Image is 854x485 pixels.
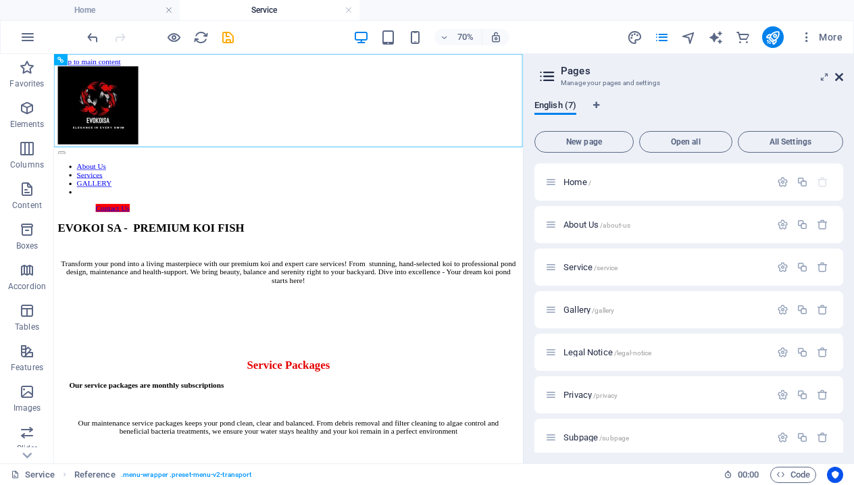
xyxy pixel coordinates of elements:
button: publish [762,26,784,48]
span: / [588,179,591,186]
button: Code [770,467,816,483]
div: The startpage cannot be deleted [817,176,828,188]
span: Open all [645,138,726,146]
span: /legal-notice [614,349,652,357]
p: Boxes [16,240,39,251]
i: Publish [765,30,780,45]
span: /privacy [593,392,618,399]
div: Duplicate [797,432,808,443]
button: save [220,29,236,45]
i: Pages (Ctrl+Alt+S) [654,30,670,45]
i: Save (Ctrl+S) [220,30,236,45]
span: Code [776,467,810,483]
span: /service [594,264,618,272]
h6: Session time [724,467,759,483]
span: All Settings [744,138,837,146]
p: Favorites [9,78,44,89]
p: Tables [15,322,39,332]
p: Images [14,403,41,413]
i: Commerce [735,30,751,45]
div: Settings [777,432,788,443]
p: Content [12,200,42,211]
button: Click here to leave preview mode and continue editing [166,29,182,45]
h2: Pages [561,65,843,77]
span: /gallery [592,307,614,314]
div: Settings [777,176,788,188]
button: commerce [735,29,751,45]
span: /subpage [599,434,629,442]
div: Remove [817,304,828,315]
span: Click to open page [563,390,618,400]
div: Remove [817,389,828,401]
a: Skip to main content [5,5,95,17]
div: Privacy/privacy [559,390,770,399]
span: Click to open page [563,177,591,187]
i: AI Writer [708,30,724,45]
div: Duplicate [797,304,808,315]
i: Undo: Change colors (Ctrl+Z) [85,30,101,45]
button: text_generator [708,29,724,45]
span: Click to open page [563,347,651,357]
p: Elements [10,119,45,130]
div: Remove [817,347,828,358]
button: pages [654,29,670,45]
button: design [627,29,643,45]
button: All Settings [738,131,843,153]
button: Usercentrics [827,467,843,483]
span: : [747,469,749,480]
div: Duplicate [797,389,808,401]
div: Remove [817,219,828,230]
div: About Us/about-us [559,220,770,229]
span: Click to open page [563,305,614,315]
div: Duplicate [797,219,808,230]
h6: 70% [455,29,476,45]
i: Reload page [193,30,209,45]
h4: Service [180,3,359,18]
button: undo [84,29,101,45]
div: Service/service [559,263,770,272]
div: Settings [777,219,788,230]
span: Service [563,262,618,272]
span: Click to open page [563,432,629,442]
div: Subpage/subpage [559,433,770,442]
div: Duplicate [797,347,808,358]
button: New page [534,131,634,153]
p: Slider [17,443,38,454]
span: New page [541,138,628,146]
div: Settings [777,389,788,401]
p: Features [11,362,43,373]
nav: breadcrumb [74,467,251,483]
div: Duplicate [797,261,808,273]
span: Click to select. Double-click to edit [74,467,116,483]
div: Gallery/gallery [559,305,770,314]
div: Duplicate [797,176,808,188]
div: Home/ [559,178,770,186]
button: navigator [681,29,697,45]
p: Accordion [8,281,46,292]
i: On resize automatically adjust zoom level to fit chosen device. [490,31,502,43]
span: . menu-wrapper .preset-menu-v2-transport [121,467,252,483]
button: 70% [434,29,482,45]
button: More [795,26,848,48]
span: 00 00 [738,467,759,483]
div: Remove [817,432,828,443]
button: reload [193,29,209,45]
a: Click to cancel selection. Double-click to open Pages [11,467,55,483]
div: Settings [777,304,788,315]
button: Open all [639,131,732,153]
h3: Manage your pages and settings [561,77,816,89]
span: More [800,30,843,44]
i: Navigator [681,30,697,45]
div: Settings [777,347,788,358]
p: Columns [10,159,44,170]
i: Design (Ctrl+Alt+Y) [627,30,643,45]
div: Legal Notice/legal-notice [559,348,770,357]
div: Language Tabs [534,100,843,126]
span: /about-us [600,222,630,229]
div: Settings [777,261,788,273]
div: Remove [817,261,828,273]
span: English (7) [534,97,576,116]
span: Click to open page [563,220,630,230]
